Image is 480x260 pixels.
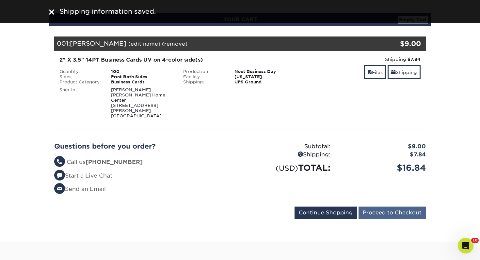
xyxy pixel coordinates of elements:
[178,69,230,74] div: Production:
[49,9,54,15] img: close
[364,65,386,79] a: Files
[54,158,235,166] li: Call us
[54,172,112,179] a: Start a Live Chat
[2,240,56,258] iframe: Google Customer Reviews
[230,74,302,79] div: [US_STATE]
[106,69,178,74] div: 100
[55,69,106,74] div: Quantity:
[54,36,364,51] div: 001:
[128,41,160,47] a: (edit name)
[55,74,106,79] div: Sides:
[276,164,298,172] small: (USD)
[178,74,230,79] div: Facility:
[240,142,335,151] div: Subtotal:
[230,69,302,74] div: Next Business Day
[364,39,421,49] div: $9.00
[54,142,235,150] h2: Questions before you order?
[335,151,431,159] div: $7.84
[106,74,178,79] div: Print Both Sides
[59,56,297,64] div: 2" X 3.5" 14PT Business Cards UV on 4-color side(s)
[335,142,431,151] div: $9.00
[54,186,106,192] a: Send an Email
[458,238,473,253] iframe: Intercom live chat
[367,70,372,75] span: files
[55,79,106,85] div: Product Category:
[106,79,178,85] div: Business Cards
[408,57,421,62] strong: $7.84
[55,87,106,119] div: Ship to:
[70,40,126,47] span: [PERSON_NAME]
[59,7,156,15] span: Shipping information saved.
[388,65,421,79] a: Shipping
[359,207,426,219] input: Proceed to Checkout
[240,151,335,159] div: Shipping:
[295,207,357,219] input: Continue Shopping
[307,56,421,63] div: Shipping:
[471,238,479,243] span: 10
[240,162,335,174] div: TOTAL:
[230,79,302,85] div: UPS Ground
[391,70,396,75] span: shipping
[178,79,230,85] div: Shipping:
[335,162,431,174] div: $16.84
[106,87,178,119] div: [PERSON_NAME] [PERSON_NAME] Home Center [STREET_ADDRESS][PERSON_NAME] [GEOGRAPHIC_DATA]
[86,159,143,165] strong: [PHONE_NUMBER]
[162,41,187,47] a: (remove)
